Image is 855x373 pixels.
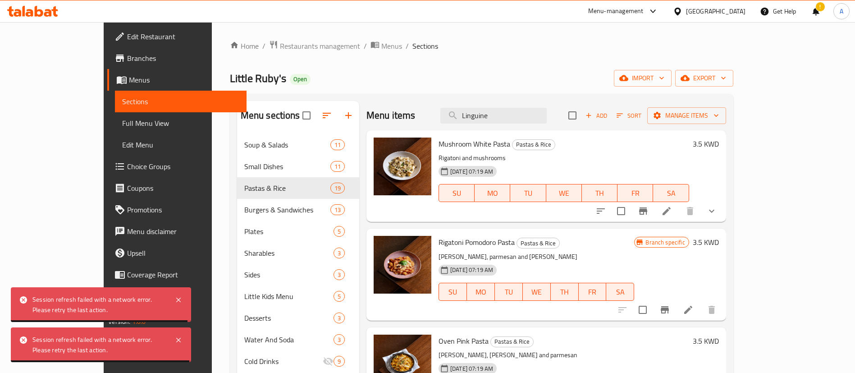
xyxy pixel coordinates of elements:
[107,286,247,307] a: Grocery Checklist
[439,152,689,164] p: Rigatoni and mushrooms
[330,161,345,172] div: items
[230,68,286,88] span: Little Ruby's
[122,118,239,129] span: Full Menu View
[526,286,547,299] span: WE
[230,40,733,52] nav: breadcrumb
[523,283,551,301] button: WE
[406,41,409,51] li: /
[115,134,247,156] a: Edit Menu
[127,204,239,215] span: Promotions
[316,105,338,126] span: Sort sections
[498,286,519,299] span: TU
[127,53,239,64] span: Branches
[107,177,247,199] a: Coupons
[244,356,323,367] span: Cold Drinks
[244,269,334,280] span: Sides
[107,47,247,69] a: Branches
[366,109,416,122] h2: Menu items
[584,111,608,121] span: Add
[370,40,402,52] a: Menus
[440,108,547,124] input: search
[115,91,247,112] a: Sections
[280,41,360,51] span: Restaurants management
[439,350,689,361] p: [PERSON_NAME], [PERSON_NAME] and parmesan
[262,41,265,51] li: /
[374,236,431,294] img: Rigatoni Pomodoro Pasta
[323,356,334,367] svg: Inactive section
[334,336,344,344] span: 3
[447,266,497,274] span: [DATE] 07:19 AM
[334,356,345,367] div: items
[269,40,360,52] a: Restaurants management
[551,283,579,301] button: TH
[364,41,367,51] li: /
[237,156,359,177] div: Small Dishes11
[290,74,311,85] div: Open
[693,236,719,249] h6: 3.5 KWD
[129,74,239,85] span: Menus
[693,335,719,347] h6: 3.5 KWD
[334,314,344,322] span: 3
[582,109,611,123] span: Add item
[334,248,345,258] div: items
[647,107,726,124] button: Manage items
[840,6,843,16] span: A
[334,226,345,237] div: items
[617,184,653,202] button: FR
[338,105,359,126] button: Add section
[439,251,635,262] p: [PERSON_NAME], parmesan and [PERSON_NAME]
[330,204,345,215] div: items
[661,206,672,216] a: Edit menu item
[439,137,510,151] span: Mushroom White Pasta
[237,221,359,242] div: Plates5
[244,183,330,193] span: Pastas & Rice
[478,187,507,200] span: MO
[237,350,359,372] div: Cold Drinks9
[107,69,247,91] a: Menus
[550,187,578,200] span: WE
[439,283,467,301] button: SU
[443,286,463,299] span: SU
[471,286,491,299] span: MO
[127,183,239,193] span: Coupons
[447,167,497,176] span: [DATE] 07:19 AM
[244,204,330,215] span: Burgers & Sandwiches
[107,221,247,242] a: Menu disclaimer
[237,307,359,329] div: Desserts3
[334,227,344,236] span: 5
[334,291,345,302] div: items
[654,299,676,321] button: Branch-specific-item
[244,161,330,172] div: Small Dishes
[290,75,311,83] span: Open
[447,364,497,373] span: [DATE] 07:19 AM
[374,138,431,195] img: Mushroom White Pasta
[590,200,612,222] button: sort-choices
[642,238,688,247] span: Branch specific
[512,139,555,150] span: Pastas & Rice
[237,242,359,264] div: Sharables3
[585,187,614,200] span: TH
[475,184,510,202] button: MO
[517,238,559,249] span: Pastas & Rice
[107,26,247,47] a: Edit Restaurant
[701,299,722,321] button: delete
[122,96,239,107] span: Sections
[334,357,344,366] span: 9
[107,199,247,221] a: Promotions
[237,134,359,156] div: Soup & Salads11
[683,304,694,315] a: Edit menu item
[334,269,345,280] div: items
[621,187,649,200] span: FR
[563,106,582,125] span: Select section
[237,286,359,307] div: Little Kids Menu5
[491,336,533,347] span: Pastas & Rice
[244,291,334,302] div: Little Kids Menu
[653,184,689,202] button: SA
[621,73,664,84] span: import
[617,111,641,121] span: Sort
[122,139,239,150] span: Edit Menu
[632,200,654,222] button: Branch-specific-item
[127,226,239,237] span: Menu disclaimer
[381,41,402,51] span: Menus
